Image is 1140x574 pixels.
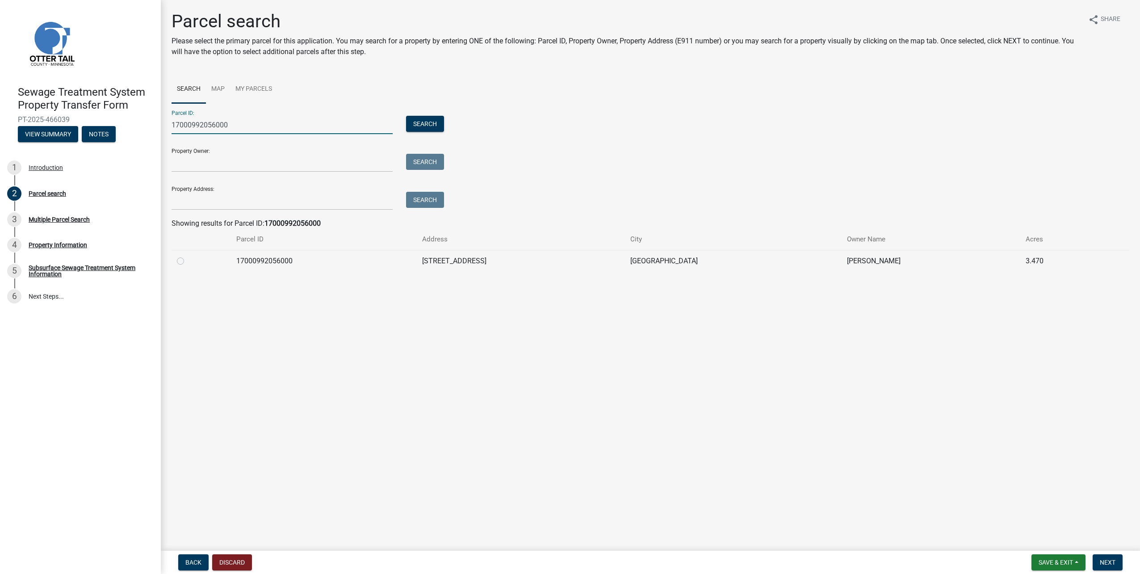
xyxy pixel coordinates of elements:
div: 1 [7,160,21,175]
td: [GEOGRAPHIC_DATA] [625,250,842,272]
h1: Parcel search [172,11,1081,32]
a: My Parcels [230,75,277,104]
div: Multiple Parcel Search [29,216,90,223]
span: Save & Exit [1039,559,1073,566]
button: Save & Exit [1031,554,1086,570]
td: 17000992056000 [231,250,417,272]
td: [PERSON_NAME] [842,250,1020,272]
button: View Summary [18,126,78,142]
button: Discard [212,554,252,570]
div: 5 [7,264,21,278]
div: 6 [7,289,21,304]
span: Share [1101,14,1120,25]
div: Subsurface Sewage Treatment System Information [29,265,147,277]
button: Back [178,554,209,570]
th: City [625,229,842,250]
button: shareShare [1081,11,1127,28]
th: Acres [1020,229,1100,250]
span: PT-2025-466039 [18,115,143,124]
th: Owner Name [842,229,1020,250]
img: Otter Tail County, Minnesota [18,9,85,76]
p: Please select the primary parcel for this application. You may search for a property by entering ... [172,36,1081,57]
div: Property Information [29,242,87,248]
div: 3 [7,212,21,227]
i: share [1088,14,1099,25]
div: Showing results for Parcel ID: [172,218,1129,229]
div: 4 [7,238,21,252]
button: Search [406,192,444,208]
button: Notes [82,126,116,142]
th: Parcel ID [231,229,417,250]
wm-modal-confirm: Notes [82,131,116,138]
td: [STREET_ADDRESS] [417,250,625,272]
td: 3.470 [1020,250,1100,272]
div: Introduction [29,165,63,171]
a: Search [172,75,206,104]
wm-modal-confirm: Summary [18,131,78,138]
div: Parcel search [29,190,66,197]
div: 2 [7,186,21,201]
span: Back [185,559,201,566]
button: Next [1093,554,1123,570]
span: Next [1100,559,1115,566]
h4: Sewage Treatment System Property Transfer Form [18,86,154,112]
th: Address [417,229,625,250]
a: Map [206,75,230,104]
button: Search [406,154,444,170]
button: Search [406,116,444,132]
strong: 17000992056000 [264,219,321,228]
